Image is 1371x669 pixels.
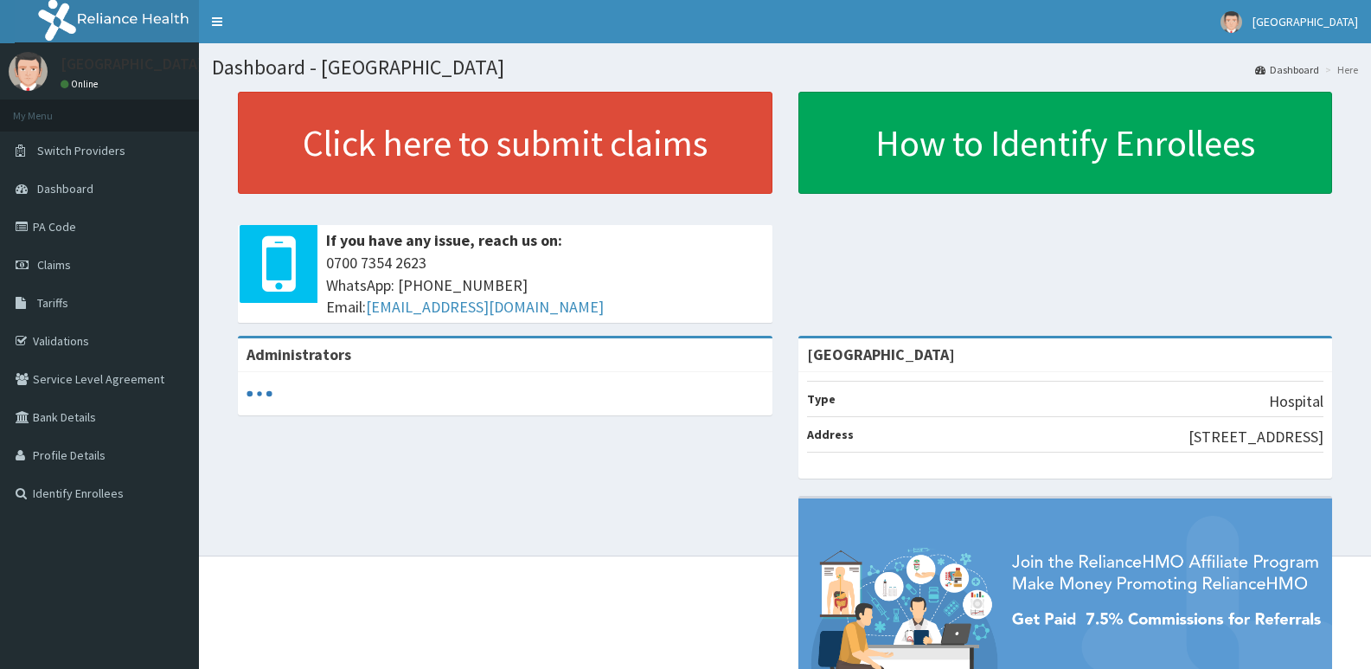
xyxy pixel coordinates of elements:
a: Online [61,78,102,90]
p: Hospital [1269,390,1323,413]
span: Dashboard [37,181,93,196]
a: Click here to submit claims [238,92,772,194]
span: Tariffs [37,295,68,311]
span: 0700 7354 2623 WhatsApp: [PHONE_NUMBER] Email: [326,252,764,318]
img: User Image [9,52,48,91]
li: Here [1321,62,1358,77]
a: Dashboard [1255,62,1319,77]
img: User Image [1220,11,1242,33]
span: Switch Providers [37,143,125,158]
a: [EMAIL_ADDRESS][DOMAIN_NAME] [366,297,604,317]
span: [GEOGRAPHIC_DATA] [1252,14,1358,29]
b: Administrators [247,344,351,364]
p: [GEOGRAPHIC_DATA] [61,56,203,72]
b: Address [807,427,854,442]
b: Type [807,391,836,407]
h1: Dashboard - [GEOGRAPHIC_DATA] [212,56,1358,79]
span: Claims [37,257,71,273]
p: [STREET_ADDRESS] [1188,426,1323,448]
a: How to Identify Enrollees [798,92,1333,194]
svg: audio-loading [247,381,272,407]
b: If you have any issue, reach us on: [326,230,562,250]
strong: [GEOGRAPHIC_DATA] [807,344,955,364]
